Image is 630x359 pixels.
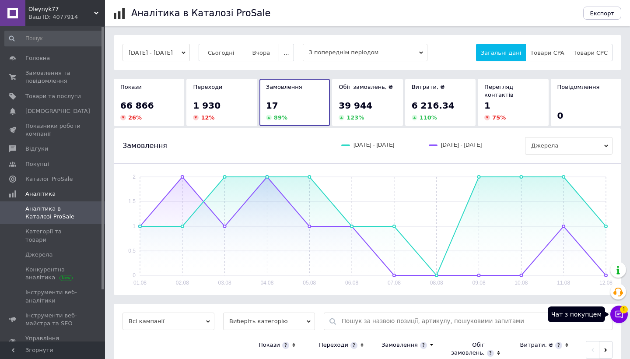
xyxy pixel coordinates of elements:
[208,49,234,56] span: Сьогодні
[319,341,348,349] div: Переходи
[525,44,569,61] button: Товари CPA
[303,44,427,61] span: З попереднім періодом
[25,266,81,282] span: Конкурентна аналітика
[218,280,231,286] text: 03.08
[122,141,167,151] span: Замовлення
[193,100,220,111] span: 1 930
[128,198,136,204] text: 1.5
[412,100,455,111] span: 6 216.34
[252,49,270,56] span: Вчора
[492,114,506,121] span: 75 %
[620,303,628,311] span: 1
[514,280,528,286] text: 10.08
[243,44,279,61] button: Вчора
[476,44,526,61] button: Загальні дані
[279,44,294,61] button: ...
[120,100,154,111] span: 66 866
[548,306,605,322] div: Чат з покупцем
[128,248,136,254] text: 0.5
[25,54,50,62] span: Головна
[131,8,270,18] h1: Аналітика в Каталозі ProSale
[128,114,142,121] span: 26 %
[28,5,94,13] span: Oleynyk77
[520,341,553,349] div: Витрати, ₴
[530,49,564,56] span: Товари CPA
[610,306,628,323] button: Чат з покупцем1
[574,49,608,56] span: Товари CPC
[557,110,563,121] span: 0
[25,334,81,350] span: Управління сайтом
[122,44,190,61] button: [DATE] - [DATE]
[420,114,437,121] span: 110 %
[339,100,372,111] span: 39 944
[583,7,622,20] button: Експорт
[266,100,278,111] span: 17
[557,84,600,90] span: Повідомлення
[25,92,81,100] span: Товари та послуги
[25,145,48,153] span: Відгуки
[274,114,287,121] span: 89 %
[25,160,49,168] span: Покупці
[481,49,521,56] span: Загальні дані
[557,280,570,286] text: 11.08
[25,312,81,327] span: Інструменти веб-майстра та SEO
[25,107,90,115] span: [DEMOGRAPHIC_DATA]
[28,13,105,21] div: Ваш ID: 4077914
[259,341,280,349] div: Покази
[260,280,273,286] text: 04.08
[223,313,315,330] span: Виберіть категорію
[122,313,214,330] span: Всі кампанії
[590,10,615,17] span: Експорт
[525,137,612,155] span: Джерела
[193,84,222,90] span: Переходи
[484,100,490,111] span: 1
[345,280,358,286] text: 06.08
[472,280,486,286] text: 09.08
[4,31,103,46] input: Пошук
[303,280,316,286] text: 05.08
[120,84,142,90] span: Покази
[133,223,136,229] text: 1
[133,272,136,278] text: 0
[25,205,81,221] span: Аналітика в Каталозі ProSale
[412,84,445,90] span: Витрати, ₴
[484,84,514,98] span: Перегляд контактів
[266,84,302,90] span: Замовлення
[25,69,81,85] span: Замовлення та повідомлення
[176,280,189,286] text: 02.08
[569,44,612,61] button: Товари CPC
[25,228,81,243] span: Категорії та товари
[25,251,52,259] span: Джерела
[25,175,73,183] span: Каталог ProSale
[346,114,364,121] span: 123 %
[430,280,443,286] text: 08.08
[25,190,56,198] span: Аналітика
[599,280,612,286] text: 12.08
[25,122,81,138] span: Показники роботи компанії
[342,313,608,330] input: Пошук за назвою позиції, артикулу, пошуковими запитами
[133,280,147,286] text: 01.08
[283,49,289,56] span: ...
[201,114,214,121] span: 12 %
[388,280,401,286] text: 07.08
[199,44,244,61] button: Сьогодні
[25,289,81,304] span: Інструменти веб-аналітики
[133,174,136,180] text: 2
[381,341,418,349] div: Замовлення
[339,84,393,90] span: Обіг замовлень, ₴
